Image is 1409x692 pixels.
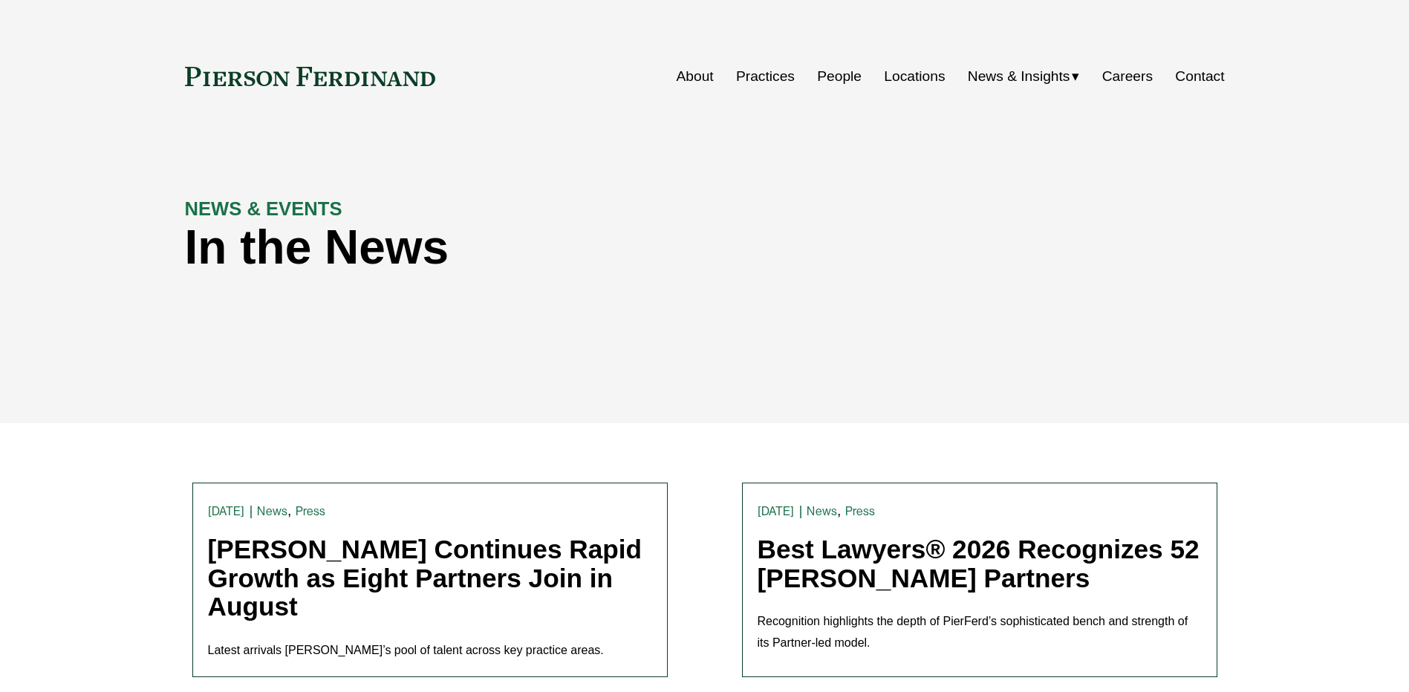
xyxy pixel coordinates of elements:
[1175,62,1224,91] a: Contact
[677,62,714,91] a: About
[296,504,326,518] a: Press
[208,506,245,518] time: [DATE]
[257,504,287,518] a: News
[287,503,291,518] span: ,
[185,198,342,219] strong: NEWS & EVENTS
[845,504,876,518] a: Press
[807,504,837,518] a: News
[758,506,795,518] time: [DATE]
[185,221,965,275] h1: In the News
[758,611,1202,654] p: Recognition highlights the depth of PierFerd’s sophisticated bench and strength of its Partner-le...
[758,535,1200,593] a: Best Lawyers® 2026 Recognizes 52 [PERSON_NAME] Partners
[968,64,1070,90] span: News & Insights
[208,535,642,621] a: [PERSON_NAME] Continues Rapid Growth as Eight Partners Join in August
[817,62,862,91] a: People
[736,62,795,91] a: Practices
[208,640,652,662] p: Latest arrivals [PERSON_NAME]’s pool of talent across key practice areas.
[884,62,945,91] a: Locations
[1102,62,1153,91] a: Careers
[837,503,841,518] span: ,
[968,62,1080,91] a: folder dropdown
